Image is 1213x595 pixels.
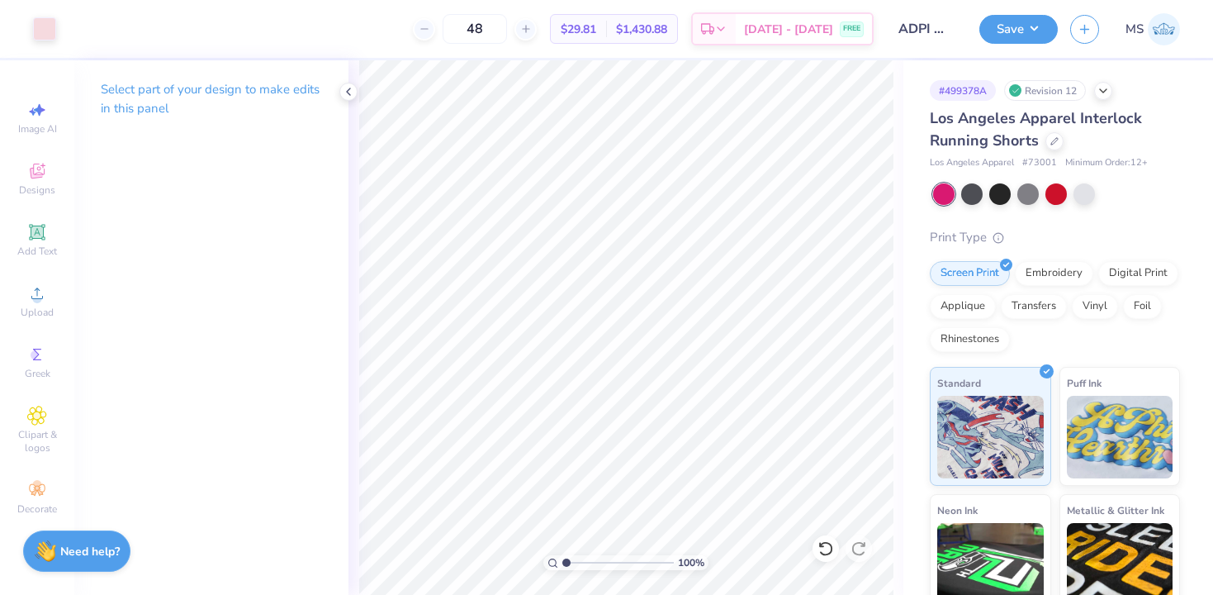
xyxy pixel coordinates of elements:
[25,367,50,380] span: Greek
[930,294,996,319] div: Applique
[1148,13,1180,45] img: Meredith Shults
[1067,502,1164,519] span: Metallic & Glitter Ink
[443,14,507,44] input: – –
[1072,294,1118,319] div: Vinyl
[616,21,667,38] span: $1,430.88
[17,502,57,516] span: Decorate
[930,80,996,101] div: # 499378A
[1065,156,1148,170] span: Minimum Order: 12 +
[937,396,1044,478] img: Standard
[101,80,322,118] p: Select part of your design to make edits in this panel
[1015,261,1093,286] div: Embroidery
[8,428,66,455] span: Clipart & logos
[930,108,1142,150] span: Los Angeles Apparel Interlock Running Shorts
[21,306,54,319] span: Upload
[18,122,57,136] span: Image AI
[930,327,1010,352] div: Rhinestones
[1067,396,1173,478] img: Puff Ink
[937,502,978,519] span: Neon Ink
[843,23,860,35] span: FREE
[979,15,1058,44] button: Save
[1125,20,1144,39] span: MS
[930,156,1014,170] span: Los Angeles Apparel
[1001,294,1067,319] div: Transfers
[1022,156,1057,170] span: # 73001
[17,245,57,258] span: Add Text
[1125,13,1180,45] a: MS
[60,544,120,559] strong: Need help?
[19,183,55,197] span: Designs
[561,21,596,38] span: $29.81
[1098,261,1178,286] div: Digital Print
[678,555,704,570] span: 100 %
[930,228,1180,247] div: Print Type
[937,374,981,392] span: Standard
[1004,80,1086,101] div: Revision 12
[930,261,1010,286] div: Screen Print
[886,12,967,45] input: Untitled Design
[1067,374,1102,392] span: Puff Ink
[744,21,833,38] span: [DATE] - [DATE]
[1123,294,1162,319] div: Foil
